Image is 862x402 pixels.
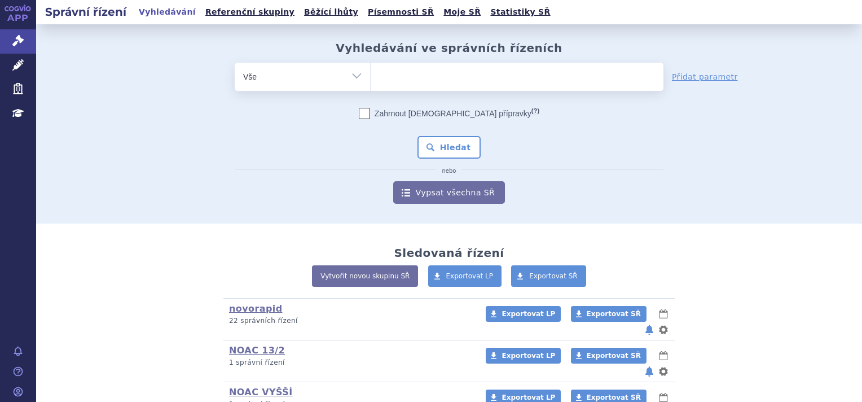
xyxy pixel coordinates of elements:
h2: Vyhledávání ve správních řízeních [336,41,562,55]
button: lhůty [658,349,669,362]
label: Zahrnout [DEMOGRAPHIC_DATA] přípravky [359,108,539,119]
abbr: (?) [531,107,539,115]
button: notifikace [644,323,655,337]
button: nastavení [658,323,669,337]
a: Přidat parametr [672,71,738,82]
a: Písemnosti SŘ [364,5,437,20]
span: Exportovat SŘ [587,310,641,318]
a: Exportovat SŘ [511,265,586,287]
a: NOAC VYŠŠÍ [229,387,293,397]
a: novorapid [229,303,282,314]
span: Exportovat SŘ [587,352,641,360]
span: Exportovat LP [502,310,555,318]
h2: Správní řízení [36,4,135,20]
a: NOAC 13/2 [229,345,285,356]
a: Moje SŘ [440,5,484,20]
a: Exportovat SŘ [571,348,646,364]
span: Exportovat LP [502,394,555,401]
a: Exportovat LP [428,265,502,287]
span: Exportovat LP [502,352,555,360]
button: Hledat [417,136,481,159]
button: notifikace [644,365,655,378]
button: lhůty [658,307,669,321]
a: Exportovat SŘ [571,306,646,322]
span: Exportovat SŘ [587,394,641,401]
h2: Sledovaná řízení [394,246,504,260]
p: 22 správních řízení [229,316,471,326]
a: Vypsat všechna SŘ [393,181,505,204]
a: Vyhledávání [135,5,199,20]
a: Statistiky SŘ [487,5,553,20]
p: 1 správní řízení [229,358,471,368]
a: Vytvořit novou skupinu SŘ [312,265,418,287]
span: Exportovat SŘ [529,272,578,280]
a: Referenční skupiny [202,5,298,20]
i: nebo [437,168,462,174]
a: Exportovat LP [486,348,561,364]
button: nastavení [658,365,669,378]
span: Exportovat LP [446,272,494,280]
a: Běžící lhůty [301,5,362,20]
a: Exportovat LP [486,306,561,322]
